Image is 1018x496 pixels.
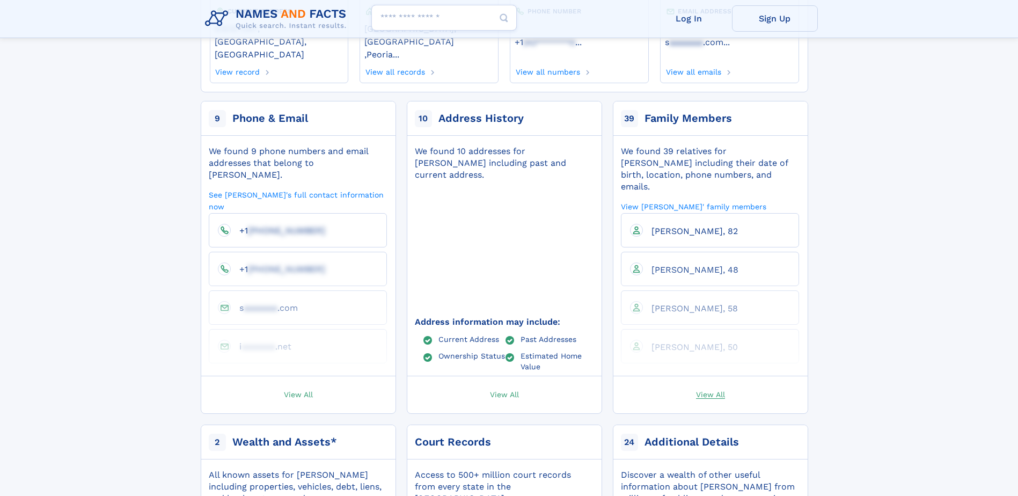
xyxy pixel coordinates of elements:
a: 61616-1347, [GEOGRAPHIC_DATA], [GEOGRAPHIC_DATA] [215,23,343,60]
span: 9 [209,110,226,127]
a: ... [515,37,643,47]
a: Log In [646,5,732,32]
a: View All [608,376,813,413]
div: Additional Details [645,435,739,450]
span: View All [696,389,725,399]
a: [PERSON_NAME], 50 [643,341,738,352]
span: 10 [415,110,432,127]
a: View all numbers [515,64,580,76]
span: [PERSON_NAME], 50 [651,342,738,352]
a: saaaaaaa.com [231,302,298,312]
div: Wealth and Assets* [232,435,337,450]
span: View All [284,389,313,399]
span: 24 [621,434,638,451]
button: Search Button [491,5,517,31]
a: Past Addresses [521,334,576,343]
a: Estimated Home Value [521,351,593,370]
a: View All [196,376,401,413]
div: Court Records [415,435,491,450]
a: [GEOGRAPHIC_DATA], [GEOGRAPHIC_DATA] [364,23,493,47]
span: [PERSON_NAME], 48 [651,265,738,275]
span: 2 [209,434,226,451]
a: saaaaaaa.com [665,36,723,47]
a: iaaaaaaa.net [231,341,291,351]
span: 39 [621,110,638,127]
span: [PERSON_NAME], 82 [651,226,738,236]
a: View [PERSON_NAME]' family members [621,201,766,211]
div: We found 9 phone numbers and email addresses that belong to [PERSON_NAME]. [209,145,387,181]
div: Address History [438,111,524,126]
img: Logo Names and Facts [201,4,355,33]
a: Ownership Status [438,351,505,360]
div: Phone & Email [232,111,308,126]
a: View all records [364,64,425,76]
div: Address information may include: [415,316,593,328]
a: +1[PHONE_NUMBER] [231,225,325,235]
span: aaaaaaa [244,303,277,313]
a: View all emails [665,64,721,76]
span: [PHONE_NUMBER] [248,264,325,274]
a: Sign Up [732,5,818,32]
span: View All [490,389,519,399]
a: [PERSON_NAME], 48 [643,264,738,274]
a: +1[PHONE_NUMBER] [231,264,325,274]
div: Family Members [645,111,732,126]
div: , [364,17,493,64]
a: View All [402,376,607,413]
div: We found 39 relatives for [PERSON_NAME] including their date of birth, location, phone numbers, a... [621,145,799,193]
a: See [PERSON_NAME]'s full contact information now [209,189,387,211]
a: View record [215,64,260,76]
a: ... [665,37,794,47]
img: Map with markers on addresses Irene C Mcevers [397,159,611,338]
span: [PERSON_NAME], 58 [651,303,738,313]
a: [PERSON_NAME], 82 [643,225,738,236]
span: [PHONE_NUMBER] [248,225,325,236]
span: aaaaaaa [669,37,703,47]
a: [PERSON_NAME], 58 [643,303,738,313]
span: aaaaaaa [241,341,275,352]
input: search input [371,5,517,31]
div: We found 10 addresses for [PERSON_NAME] including past and current address. [415,145,593,181]
a: Peoria... [367,48,399,60]
a: Current Address [438,334,499,343]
